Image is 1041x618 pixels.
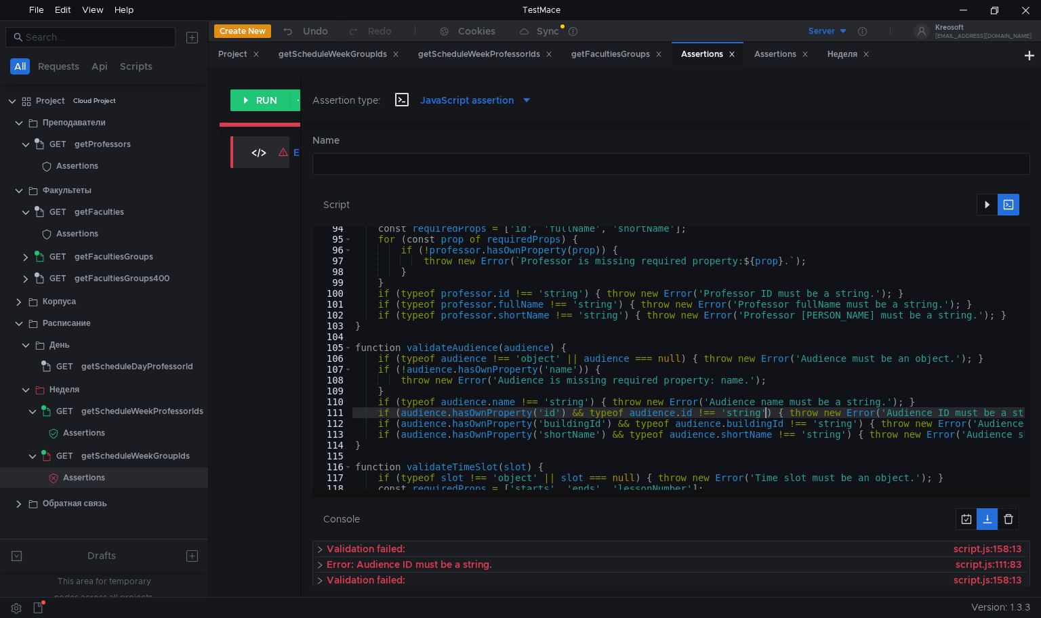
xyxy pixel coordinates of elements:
div: Drafts [87,548,116,564]
div: 100 [312,288,352,299]
div: getScheduleDayProfessorId [81,356,193,377]
div: 117 [312,472,352,483]
div: 109 [312,386,352,396]
span: GET [49,268,66,289]
div: getFacultiesGroups [571,47,662,62]
span: GET [56,401,73,421]
div: 105 [312,342,352,353]
div: 108 [312,375,352,386]
span: GET [49,247,66,267]
div: Расписание [43,313,91,333]
div: Project [36,91,65,111]
div: 111 [312,407,352,418]
span: JavaScript assertion [420,93,514,108]
div: 106 [312,353,352,364]
div: 112 [312,418,352,429]
button: Server [754,20,849,42]
div: Kreosoft [935,24,1032,31]
div: [EMAIL_ADDRESS][DOMAIN_NAME] [935,34,1032,39]
div: 99 [312,277,352,288]
input: Search... [26,30,167,45]
div: День [49,335,70,355]
div: Assertions [56,224,98,244]
button: JavaScript assertion [381,89,542,111]
div: Неделя [828,47,870,62]
div: 98 [312,266,352,277]
label: Name [312,133,1030,148]
div: Факультеты [43,180,91,201]
div: Cookies [458,23,495,39]
button: Redo [338,21,401,41]
div: 95 [312,234,352,245]
div: 116 [312,461,352,472]
div: getScheduleWeekGroupIds [279,47,399,62]
div: getScheduleWeekProfessorIds [418,47,552,62]
span: script.js:111:83 [950,557,1027,572]
span: GET [56,446,73,466]
span: GET [49,202,66,222]
div: Преподаватели [43,112,106,133]
span: Error: Audience ID must be a string. [327,557,492,572]
span: Validation failed: [327,573,405,588]
div: 113 [312,429,352,440]
span: script.js:158:13 [948,541,1027,556]
div: Assertions [63,423,105,443]
div: getScheduleWeekProfessorIds [81,401,203,421]
button: Undo [271,21,338,41]
button: Requests [34,58,83,75]
div: 103 [312,321,352,331]
div: 97 [312,255,352,266]
div: 115 [312,451,352,461]
button: RUN [230,89,291,111]
div: 101 [312,299,352,310]
div: getFaculties [75,202,124,222]
div: Redo [368,23,392,39]
div: Server [809,25,835,38]
div: 102 [312,310,352,321]
div: Assertions [56,156,98,176]
button: Create New [214,24,271,38]
div: Project [218,47,260,62]
div: 118 [312,483,352,494]
button: Api [87,58,112,75]
div: 104 [312,331,352,342]
div: 114 [312,440,352,451]
div: Корпуса [43,291,76,312]
div: 107 [312,364,352,375]
span: GET [49,134,66,154]
span: Validation failed: [327,541,405,556]
button: Scripts [116,58,157,75]
button: Errors (1) [273,144,342,161]
span: GET [56,356,73,377]
div: 94 [312,223,352,234]
div: 110 [312,396,352,407]
div: Assertions [63,468,105,488]
div: getScheduleWeekGroupIds [81,446,190,466]
div: Неделя [49,379,79,400]
div: getFacultiesGroups400 [75,268,169,289]
div: Assertion type: [312,93,381,108]
div: Sync [537,26,559,36]
span: Version: 1.3.3 [971,598,1030,617]
div: Script [323,197,350,212]
div: Console [323,512,360,527]
div: Assertions [754,47,809,62]
div: 96 [312,245,352,255]
span: script.js:158:13 [948,573,1027,588]
div: Assertions [681,47,735,62]
div: Cloud Project [73,91,116,111]
div: Undo [303,23,328,39]
div: getProfessors [75,134,131,154]
button: All [10,58,30,75]
div: Обратная связь [43,493,107,514]
div: getFacultiesGroups [75,247,153,267]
